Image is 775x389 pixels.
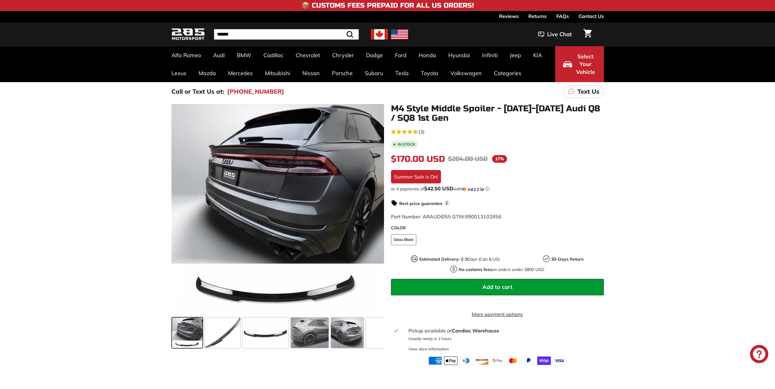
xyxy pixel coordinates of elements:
[522,356,535,365] img: paypal
[171,27,205,42] img: Logo_285_Motorsport_areodynamics_components
[301,2,474,9] h4: 📦 Customs Fees Prepaid for All US Orders!
[556,11,569,21] a: FAQs
[222,64,259,82] a: Mercedes
[391,186,604,192] div: or 4 payments of$42.50 USDwithSezzle Click to learn more about Sezzle
[408,336,600,342] p: Usually ready in 2 hours
[491,356,504,365] img: google_pay
[214,29,359,40] input: Search
[391,279,604,295] button: Add to cart
[391,104,604,123] h1: M4 Style Middle Spoiler - [DATE]-[DATE] Audi Q8 / SQ8 1st Gen
[391,311,604,318] a: More payment options
[259,64,296,82] a: Mitsubishi
[257,46,290,64] a: Cadillac
[499,11,519,21] a: Reviews
[391,170,441,183] div: Summer Sale is On!
[476,46,504,64] a: Infiniti
[165,64,192,82] a: Lexus
[748,345,770,365] inbox-online-store-chat: Shopify online store chat
[326,64,359,82] a: Porsche
[413,46,442,64] a: Honda
[408,327,600,334] div: Pickup available at
[564,85,604,98] a: Text Us
[488,64,527,82] a: Categories
[424,185,453,192] span: $42.50 USD
[389,64,415,82] a: Tesla
[551,256,583,262] strong: 30-Days Return
[527,46,548,64] a: KIA
[296,64,326,82] a: Nissan
[389,46,413,64] a: Ford
[408,346,449,352] div: View store information
[537,356,551,365] img: shopify_pay
[360,46,389,64] a: Dodge
[290,46,326,64] a: Chevrolet
[359,64,389,82] a: Subaru
[415,64,444,82] a: Toyota
[506,356,520,365] img: master
[459,266,544,273] p: on orders under $800 USD
[452,328,499,334] strong: Candiac Warehouse
[192,64,222,82] a: Mazda
[419,256,467,262] strong: Estimated Delivery: 2-3
[227,87,284,96] a: [PHONE_NUMBER]
[428,356,442,365] img: american_express
[462,186,484,192] img: Sezzle
[419,256,500,262] p: Days (Can & US)
[418,128,424,135] span: (3)
[391,154,445,164] span: $170.00 USD
[577,87,599,96] p: Text Us
[482,283,513,290] span: Add to cart
[555,46,604,82] button: Select Your Vehicle
[580,24,595,45] a: Cart
[459,267,492,272] strong: No customs fees
[391,186,604,192] div: or 4 payments of with
[579,11,604,21] a: Contact Us
[530,27,580,42] button: Live Chat
[171,87,224,96] p: Call or Text Us at:
[444,356,458,365] img: apple_pay
[547,30,572,38] span: Live Chat
[399,201,442,206] strong: Best price guarantee
[553,356,566,365] img: visa
[207,46,231,64] a: Audi
[442,46,476,64] a: Hyundai
[165,46,207,64] a: Alfa Romeo
[398,143,415,146] b: In stock
[391,127,604,135] a: 5.0 rating (3 votes)
[231,46,257,64] a: BMW
[528,11,547,21] a: Returns
[391,225,604,231] label: COLOR
[475,356,489,365] img: discover
[465,214,502,220] span: 990013102856
[391,214,502,220] span: Part Number: ARAUDI055 GTIN:
[492,155,507,163] span: 17%
[444,200,450,206] span: i
[326,46,360,64] a: Chrysler
[444,64,488,82] a: Volkswagen
[504,46,527,64] a: Jeep
[460,356,473,365] img: diners_club
[575,53,596,76] span: Select Your Vehicle
[448,155,488,163] span: $204.00 USD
